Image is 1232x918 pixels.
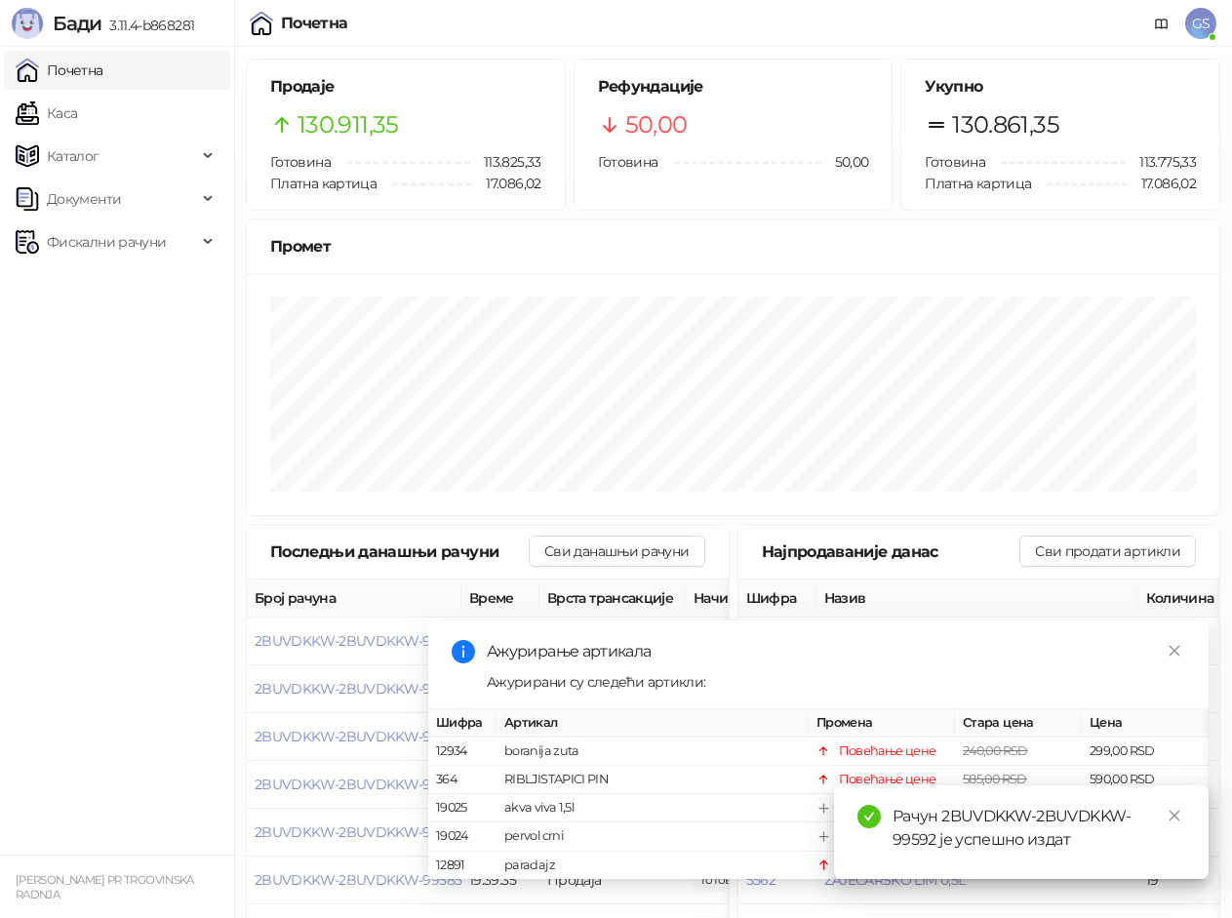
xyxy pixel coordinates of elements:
[281,16,348,31] div: Почетна
[539,618,686,665] td: Продаја
[925,153,985,171] span: Готовина
[821,151,869,173] span: 50,00
[428,795,497,823] td: 19025
[16,51,103,90] a: Почетна
[47,180,121,219] span: Документи
[270,234,1196,259] div: Промет
[428,738,497,766] td: 12934
[1168,809,1181,822] span: close
[1164,805,1185,826] a: Close
[857,805,881,828] span: check-circle
[686,579,881,618] th: Начини плаћања
[487,671,1185,693] div: Ажурирани су следећи артикли:
[952,106,1059,143] span: 130.861,35
[625,106,688,143] span: 50,00
[255,776,461,793] button: 2BUVDKKW-2BUVDKKW-99587
[101,17,194,34] span: 3.11.4-b868281
[1082,738,1209,766] td: 299,00 RSD
[839,741,936,761] div: Повећање цене
[497,795,809,823] td: akva viva 1,5l
[255,680,462,698] button: 2BUVDKKW-2BUVDKKW-99589
[598,153,658,171] span: Готовина
[247,579,461,618] th: Број рачуна
[452,640,475,663] span: info-circle
[47,222,166,261] span: Фискални рачуни
[16,873,194,901] small: [PERSON_NAME] PR TRGOVINSKA RADNJA
[963,773,1027,787] span: 585,00 RSD
[255,823,462,841] button: 2BUVDKKW-2BUVDKKW-99586
[470,151,541,173] span: 113.825,33
[255,632,462,650] button: 2BUVDKKW-2BUVDKKW-99590
[497,852,809,880] td: paradajz
[255,871,461,889] button: 2BUVDKKW-2BUVDKKW-99585
[1185,8,1216,39] span: GS
[270,75,541,99] h5: Продаје
[270,175,377,192] span: Платна картица
[461,618,539,665] td: 19:50:41
[1138,618,1226,665] td: 58
[809,709,955,738] th: Промена
[1126,151,1196,173] span: 113.775,33
[1146,8,1177,39] a: Документација
[47,137,99,176] span: Каталог
[12,8,43,39] img: Logo
[955,709,1082,738] th: Стара цена
[497,767,809,795] td: RIBLJISTAPICI PIN
[497,823,809,852] td: pervol crni
[1128,173,1196,194] span: 17.086,02
[472,173,540,194] span: 17.086,02
[598,75,869,99] h5: Рефундације
[270,539,529,564] div: Последњи данашњи рачуни
[16,94,77,133] a: Каса
[1164,640,1185,661] a: Close
[925,75,1196,99] h5: Укупно
[963,743,1028,758] span: 240,00 RSD
[1082,709,1209,738] th: Цена
[816,579,1138,618] th: Назив
[53,12,101,35] span: Бади
[1168,644,1181,658] span: close
[539,579,686,618] th: Врста трансакције
[428,852,497,880] td: 12891
[1138,579,1226,618] th: Количина
[428,823,497,852] td: 19024
[461,579,539,618] th: Време
[839,771,936,790] div: Повећање цене
[255,728,462,745] button: 2BUVDKKW-2BUVDKKW-99588
[925,175,1031,192] span: Платна картица
[738,579,816,618] th: Шифра
[270,153,331,171] span: Готовина
[497,709,809,738] th: Артикал
[893,805,1185,852] div: Рачун 2BUVDKKW-2BUVDKKW-99592 је успешно издат
[428,767,497,795] td: 364
[298,106,399,143] span: 130.911,35
[762,539,1020,564] div: Најпродаваније данас
[497,738,809,766] td: boranija zuta
[487,640,1185,663] div: Ажурирање артикала
[428,709,497,738] th: Шифра
[1082,767,1209,795] td: 590,00 RSD
[529,536,704,567] button: Сви данашњи рачуни
[1019,536,1196,567] button: Сви продати артикли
